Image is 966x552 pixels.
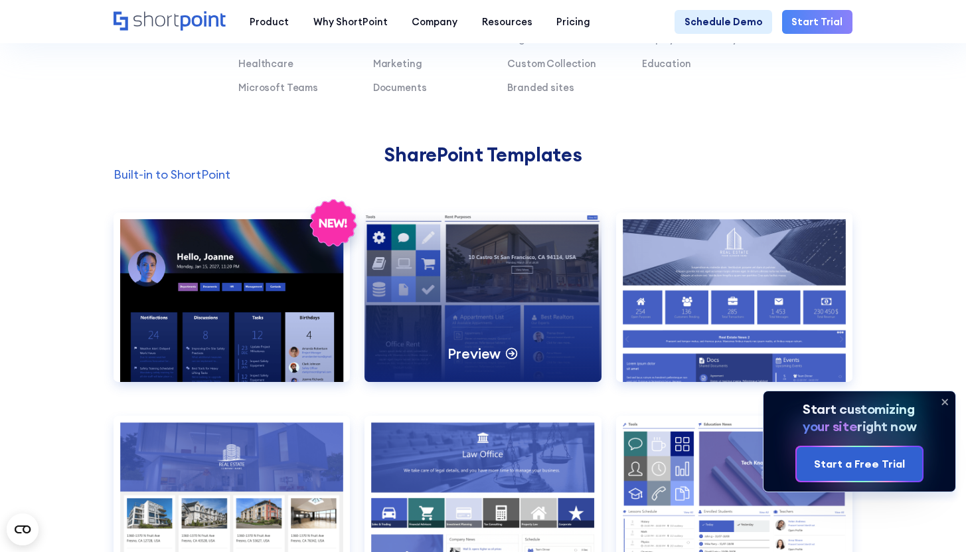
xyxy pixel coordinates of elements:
[814,456,905,472] div: Start a Free Trial
[616,213,852,401] a: Documents 2
[544,10,602,34] a: Pricing
[373,57,422,70] a: Marketing
[250,15,289,29] div: Product
[447,344,501,363] p: Preview
[238,57,293,70] a: Healthcare
[7,513,39,545] button: Open CMP widget
[238,81,318,94] a: Microsoft Teams
[642,57,691,70] a: Education
[507,57,596,70] a: Custom Collection
[556,15,590,29] div: Pricing
[373,81,427,94] a: Documents
[301,10,400,34] a: Why ShortPoint
[469,10,544,34] a: Resources
[238,10,301,34] a: Product
[727,398,966,552] iframe: Chat Widget
[482,15,532,29] div: Resources
[114,11,226,33] a: Home
[507,81,574,94] a: Branded sites
[313,15,388,29] div: Why ShortPoint
[400,10,469,34] a: Company
[114,143,852,166] h2: SharePoint Templates
[114,165,852,183] p: Built-in to ShortPoint
[797,447,922,481] a: Start a Free Trial
[412,15,457,29] div: Company
[364,213,601,401] a: Documents 1Preview
[675,10,772,34] a: Schedule Demo
[782,10,852,34] a: Start Trial
[114,213,350,401] a: Communication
